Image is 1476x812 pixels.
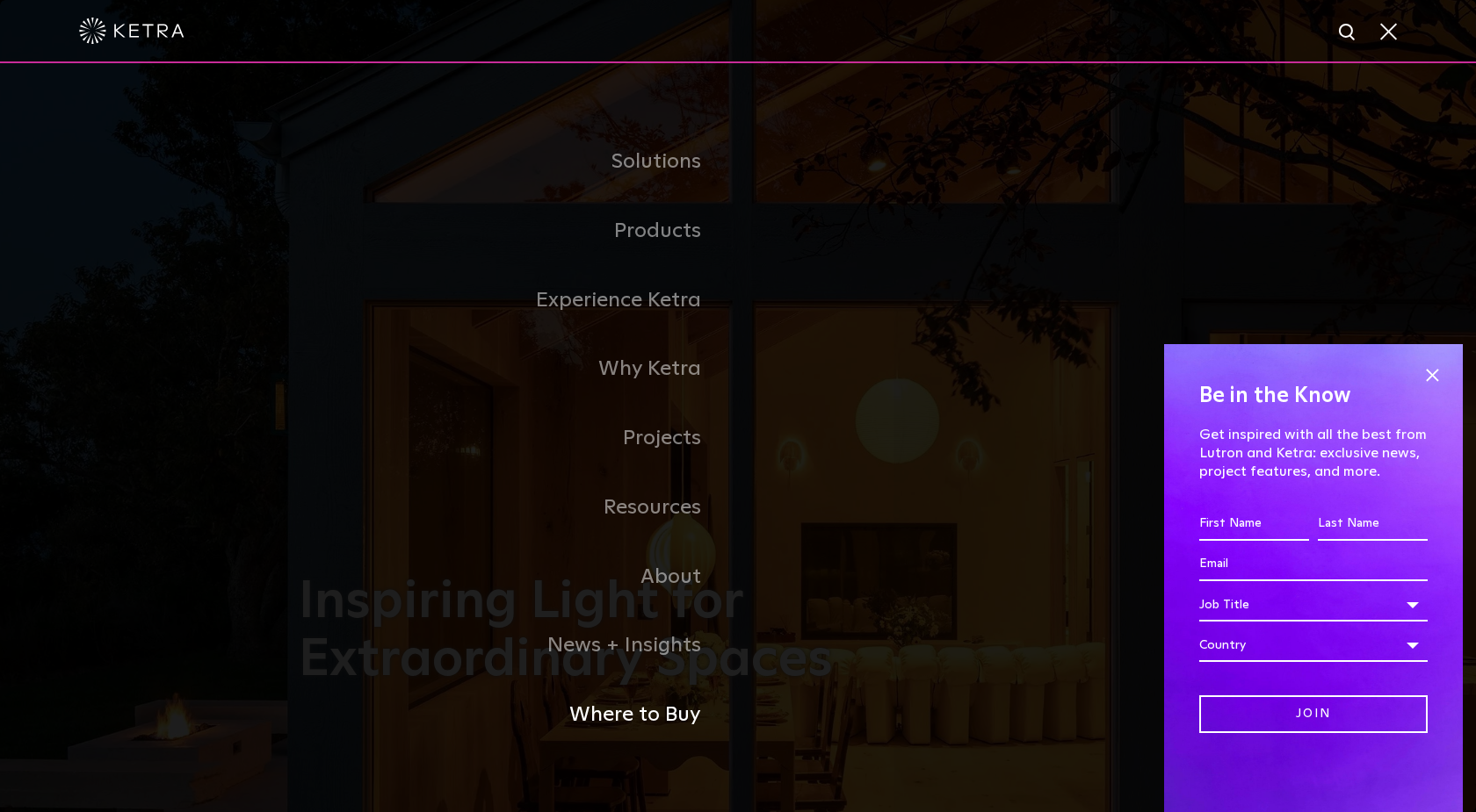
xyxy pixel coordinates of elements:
[1199,507,1309,541] input: First Name
[299,127,738,197] a: Solutions
[79,18,184,44] img: ketra-logo-2019-white
[1199,629,1428,662] div: Country
[299,680,738,750] a: Where to Buy
[299,611,738,680] a: News + Insights
[299,543,738,612] a: About
[299,473,738,543] a: Resources
[1337,22,1359,44] img: search icon
[1199,379,1428,413] h4: Be in the Know
[299,334,738,404] a: Why Ketra
[1199,548,1428,581] input: Email
[299,404,738,473] a: Projects
[1199,588,1428,622] div: Job Title
[1199,426,1428,480] p: Get inspired with all the best from Lutron and Ketra: exclusive news, project features, and more.
[299,266,738,335] a: Experience Ketra
[299,127,1177,750] div: Navigation Menu
[1199,695,1428,733] input: Join
[1318,507,1428,541] input: Last Name
[299,197,738,266] a: Products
